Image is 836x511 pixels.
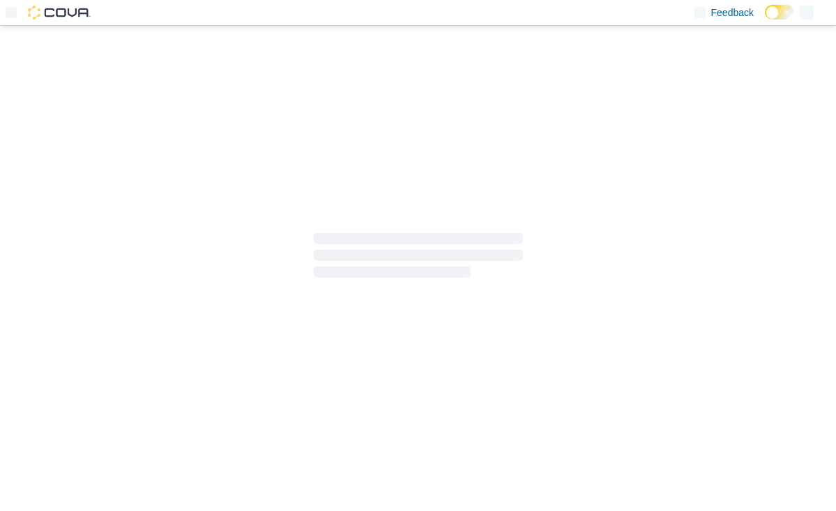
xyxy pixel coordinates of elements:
[28,6,91,20] img: Cova
[711,6,754,20] span: Feedback
[765,5,794,20] input: Dark Mode
[314,236,523,280] span: Loading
